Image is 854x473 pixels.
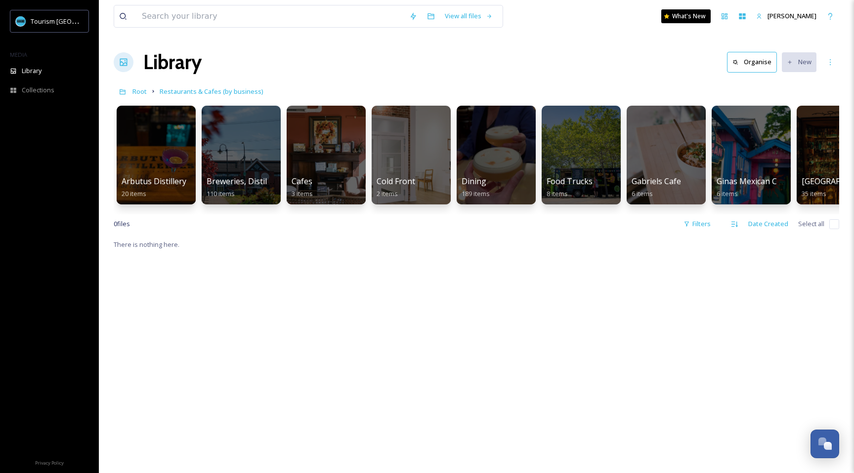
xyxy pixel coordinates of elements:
[440,6,498,26] a: View all files
[31,16,119,26] span: Tourism [GEOGRAPHIC_DATA]
[377,176,415,187] span: Cold Front
[661,9,711,23] a: What's New
[802,189,826,198] span: 35 items
[547,177,593,198] a: Food Trucks8 items
[727,52,777,72] button: Organise
[292,176,312,187] span: Cafes
[207,177,329,198] a: Breweries, Distilleries & Wineries110 items
[292,189,313,198] span: 3 items
[132,87,147,96] span: Root
[679,214,716,234] div: Filters
[782,52,816,72] button: New
[547,176,593,187] span: Food Trucks
[377,189,398,198] span: 2 items
[798,219,824,229] span: Select all
[632,177,681,198] a: Gabriels Cafe6 items
[137,5,404,27] input: Search your library
[16,16,26,26] img: tourism_nanaimo_logo.jpeg
[462,177,490,198] a: Dining189 items
[22,66,42,76] span: Library
[132,85,147,97] a: Root
[811,430,839,458] button: Open Chat
[717,177,789,198] a: Ginas Mexican Cafe6 items
[717,176,789,187] span: Ginas Mexican Cafe
[10,51,27,58] span: MEDIA
[122,176,186,187] span: Arbutus Distillery
[727,52,782,72] a: Organise
[207,189,235,198] span: 110 items
[160,85,263,97] a: Restaurants & Cafes (by business)
[547,189,568,198] span: 8 items
[122,189,146,198] span: 20 items
[743,214,793,234] div: Date Created
[207,176,329,187] span: Breweries, Distilleries & Wineries
[160,87,263,96] span: Restaurants & Cafes (by business)
[22,85,54,95] span: Collections
[114,240,179,249] span: There is nothing here.
[717,189,738,198] span: 6 items
[292,177,313,198] a: Cafes3 items
[35,460,64,466] span: Privacy Policy
[632,176,681,187] span: Gabriels Cafe
[751,6,821,26] a: [PERSON_NAME]
[143,47,202,77] a: Library
[462,176,486,187] span: Dining
[632,189,653,198] span: 6 items
[35,456,64,468] a: Privacy Policy
[462,189,490,198] span: 189 items
[377,177,415,198] a: Cold Front2 items
[122,177,186,198] a: Arbutus Distillery20 items
[114,219,130,229] span: 0 file s
[768,11,816,20] span: [PERSON_NAME]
